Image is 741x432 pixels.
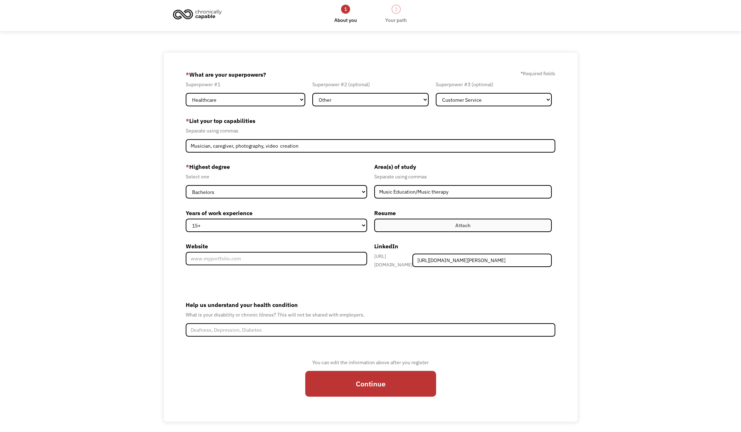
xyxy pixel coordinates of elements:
[171,6,224,22] img: Chronically Capable logo
[186,69,266,80] label: What are your superpowers?
[374,207,552,219] label: Resume
[186,139,555,153] input: Videography, photography, accounting
[186,172,367,181] div: Select one
[186,115,555,126] label: List your top capabilities
[186,207,367,219] label: Years of work experience
[186,323,555,337] input: Deafness, Depression, Diabetes
[392,5,401,14] div: 2
[334,16,357,24] div: About you
[186,126,555,135] div: Separate using commas
[186,80,305,89] div: Superpower #1
[334,4,357,24] a: 1About you
[186,252,367,265] input: www.myportfolio.com
[374,161,552,172] label: Area(s) of study
[436,80,552,89] div: Superpower #3 (optional)
[186,161,367,172] label: Highest degree
[374,185,552,199] input: Anthropology, Education
[341,5,350,14] div: 1
[374,219,552,232] label: Attach
[374,241,552,252] label: LinkedIn
[186,310,555,319] div: What is your disability or chronic illness? This will not be shared with employers.
[186,299,555,310] label: Help us understand your health condition
[374,252,413,269] div: [URL][DOMAIN_NAME]
[186,69,555,406] form: Member-Create-Step1
[455,221,470,230] div: Attach
[305,371,436,397] input: Continue
[312,80,428,89] div: Superpower #2 (optional)
[385,16,407,24] div: Your path
[374,172,552,181] div: Separate using commas
[305,358,436,367] div: You can edit the information above after you register
[385,4,407,24] a: 2Your path
[521,69,555,78] label: Required fields
[186,241,367,252] label: Website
